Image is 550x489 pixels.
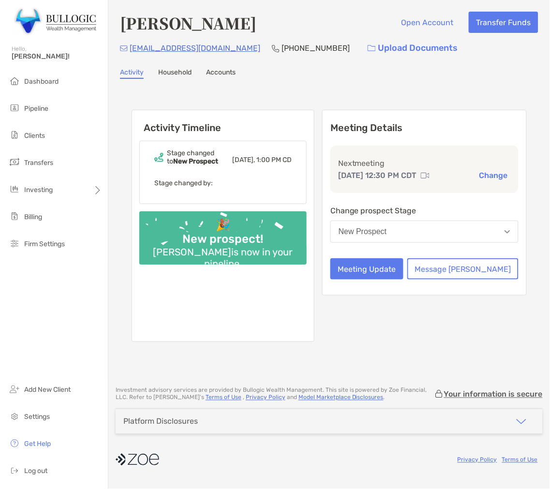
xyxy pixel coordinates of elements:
[9,237,20,249] img: firm-settings icon
[338,169,417,181] p: [DATE] 12:30 PM CDT
[24,186,53,194] span: Investing
[12,52,102,60] span: [PERSON_NAME]!
[116,387,434,401] p: Investment advisory services are provided by Bullogic Wealth Management . This site is powered by...
[502,457,538,463] a: Terms of Use
[516,416,527,428] img: icon arrow
[123,417,198,426] div: Platform Disclosures
[9,102,20,114] img: pipeline icon
[9,438,20,449] img: get-help icon
[24,240,65,248] span: Firm Settings
[246,394,285,401] a: Privacy Policy
[444,390,543,399] p: Your information is secure
[24,440,51,448] span: Get Help
[167,149,232,165] div: Stage changed to
[9,465,20,476] img: logout icon
[476,170,511,180] button: Change
[179,232,268,246] div: New prospect!
[173,157,218,165] b: New Prospect
[9,129,20,141] img: clients icon
[272,44,280,52] img: Phone Icon
[394,12,461,33] button: Open Account
[458,457,497,463] a: Privacy Policy
[154,177,292,189] p: Stage changed by:
[282,42,350,54] p: [PHONE_NUMBER]
[9,156,20,168] img: transfers icon
[339,227,387,236] div: New Prospect
[158,68,192,79] a: Household
[24,213,42,221] span: Billing
[505,230,510,234] img: Open dropdown arrow
[12,4,96,39] img: Zoe Logo
[24,77,59,86] span: Dashboard
[9,384,20,395] img: add_new_client icon
[24,132,45,140] span: Clients
[256,156,292,164] span: 1:00 PM CD
[212,218,234,232] div: 🎉
[298,394,384,401] a: Model Marketplace Disclosures
[407,258,519,280] button: Message [PERSON_NAME]
[139,246,307,269] div: [PERSON_NAME] is now in your pipeline.
[9,183,20,195] img: investing icon
[130,42,260,54] p: [EMAIL_ADDRESS][DOMAIN_NAME]
[24,467,47,475] span: Log out
[361,38,464,59] a: Upload Documents
[116,449,159,471] img: company logo
[120,68,144,79] a: Activity
[120,12,256,34] h4: [PERSON_NAME]
[469,12,538,33] button: Transfer Funds
[24,413,50,421] span: Settings
[330,122,519,134] p: Meeting Details
[24,386,71,394] span: Add New Client
[24,104,48,113] span: Pipeline
[206,394,241,401] a: Terms of Use
[368,45,376,52] img: button icon
[330,205,519,217] p: Change prospect Stage
[330,221,519,243] button: New Prospect
[9,210,20,222] img: billing icon
[132,110,314,133] h6: Activity Timeline
[24,159,53,167] span: Transfers
[120,45,128,51] img: Email Icon
[232,156,255,164] span: [DATE],
[9,75,20,87] img: dashboard icon
[338,157,511,169] p: Next meeting
[421,172,430,179] img: communication type
[9,411,20,422] img: settings icon
[206,68,236,79] a: Accounts
[330,258,403,280] button: Meeting Update
[154,153,164,162] img: Event icon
